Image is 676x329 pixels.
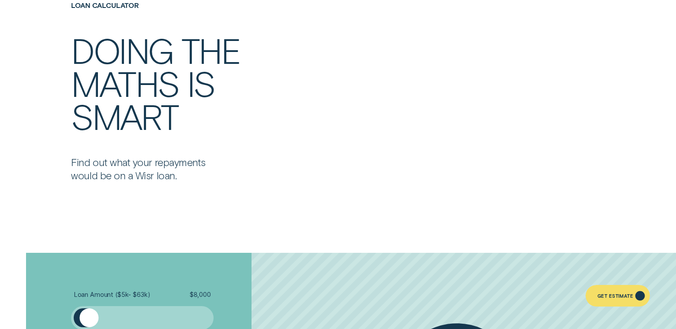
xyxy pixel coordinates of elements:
span: Loan Amount ( $5k - $63k ) [74,291,150,299]
h4: Loan Calculator [71,1,379,10]
h2: Doing the maths is smart [71,33,320,133]
p: Find out what your repayments would be on a Wisr loan. [71,156,225,181]
a: Get Estimate [586,285,650,306]
span: $ 8,000 [190,291,211,299]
